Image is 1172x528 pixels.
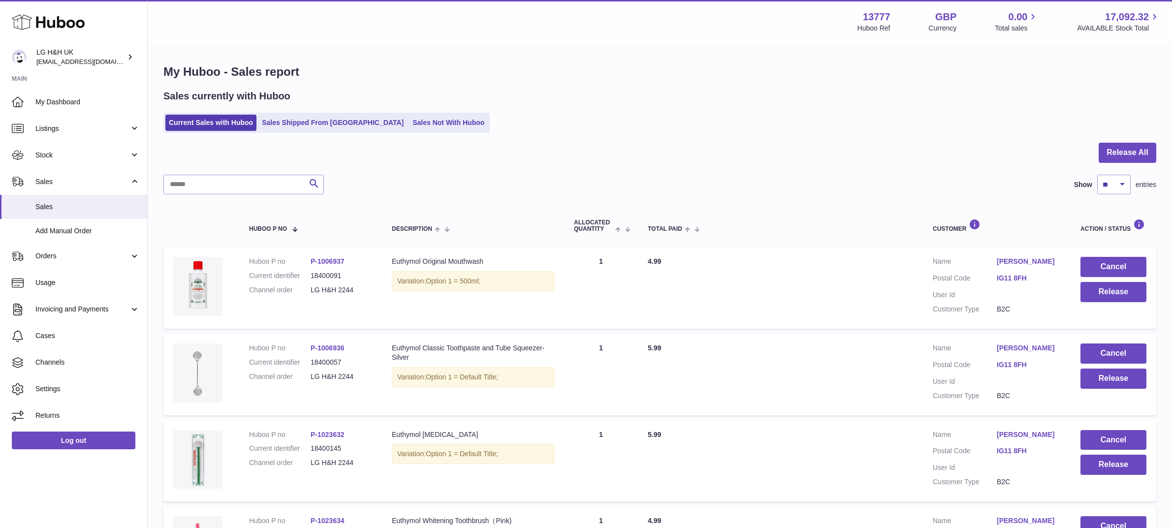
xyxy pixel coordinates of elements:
[997,360,1061,370] a: IG11 8FH
[35,411,140,420] span: Returns
[35,97,140,107] span: My Dashboard
[997,343,1061,353] a: [PERSON_NAME]
[648,431,661,438] span: 5.99
[997,477,1061,487] dd: B2C
[1080,257,1146,277] button: Cancel
[36,58,145,65] span: [EMAIL_ADDRESS][DOMAIN_NAME]
[311,517,345,525] a: P-1023634
[648,517,661,525] span: 4.99
[1074,180,1092,189] label: Show
[863,10,890,24] strong: 13777
[311,444,372,453] dd: 18400145
[997,257,1061,266] a: [PERSON_NAME]
[311,372,372,381] dd: LG H&H 2244
[173,430,222,489] img: Euthymol_Tongue_Cleaner-Image-4.webp
[409,115,488,131] a: Sales Not With Huboo
[997,430,1061,439] a: [PERSON_NAME]
[165,115,256,131] a: Current Sales with Huboo
[35,331,140,341] span: Cases
[1080,430,1146,450] button: Cancel
[935,10,956,24] strong: GBP
[35,226,140,236] span: Add Manual Order
[35,124,129,133] span: Listings
[249,226,287,232] span: Huboo P no
[249,271,311,280] dt: Current identifier
[933,446,997,458] dt: Postal Code
[35,384,140,394] span: Settings
[1080,369,1146,389] button: Release
[392,226,432,232] span: Description
[857,24,890,33] div: Huboo Ref
[426,277,480,285] span: Option 1 = 500ml;
[311,344,345,352] a: P-1006936
[933,290,997,300] dt: User Id
[249,458,311,467] dt: Channel order
[1077,24,1160,33] span: AVAILABLE Stock Total
[35,278,140,287] span: Usage
[392,367,554,387] div: Variation:
[426,450,498,458] span: Option 1 = Default Title;
[258,115,407,131] a: Sales Shipped From [GEOGRAPHIC_DATA]
[311,285,372,295] dd: LG H&H 2244
[929,24,957,33] div: Currency
[933,343,997,355] dt: Name
[36,48,125,66] div: LG H&H UK
[1077,10,1160,33] a: 17,092.32 AVAILABLE Stock Total
[995,24,1039,33] span: Total sales
[311,458,372,467] dd: LG H&H 2244
[997,391,1061,401] dd: B2C
[997,274,1061,283] a: IG11 8FH
[933,274,997,285] dt: Postal Code
[249,285,311,295] dt: Channel order
[249,372,311,381] dt: Channel order
[564,247,638,329] td: 1
[35,177,129,186] span: Sales
[249,430,311,439] dt: Huboo P no
[1105,10,1149,24] span: 17,092.32
[12,432,135,449] a: Log out
[995,10,1039,33] a: 0.00 Total sales
[933,430,997,442] dt: Name
[1009,10,1028,24] span: 0.00
[648,226,682,232] span: Total paid
[392,444,554,464] div: Variation:
[163,64,1156,80] h1: My Huboo - Sales report
[35,251,129,261] span: Orders
[392,516,554,526] div: Euthymol Whitening Toothbrush（Pink)
[1099,143,1156,163] button: Release All
[933,516,997,528] dt: Name
[1080,219,1146,232] div: Action / Status
[163,90,290,103] h2: Sales currently with Huboo
[1080,343,1146,364] button: Cancel
[392,257,554,266] div: Euthymol Original Mouthwash
[997,516,1061,526] a: [PERSON_NAME]
[574,219,613,232] span: ALLOCATED Quantity
[933,257,997,269] dt: Name
[173,343,222,403] img: Euthymol_Classic_Toothpaste_and_Tube_Squeezer-Silver-Image-4.webp
[933,477,997,487] dt: Customer Type
[392,430,554,439] div: Euthymol [MEDICAL_DATA]
[933,377,997,386] dt: User Id
[648,257,661,265] span: 4.99
[311,257,345,265] a: P-1006937
[35,151,129,160] span: Stock
[249,343,311,353] dt: Huboo P no
[648,344,661,352] span: 5.99
[249,516,311,526] dt: Huboo P no
[392,343,554,362] div: Euthymol Classic Toothpaste and Tube Squeezer-Silver
[249,257,311,266] dt: Huboo P no
[564,334,638,415] td: 1
[311,271,372,280] dd: 18400091
[933,391,997,401] dt: Customer Type
[392,271,554,291] div: Variation:
[564,420,638,502] td: 1
[12,50,27,64] img: veechen@lghnh.co.uk
[35,358,140,367] span: Channels
[35,202,140,212] span: Sales
[1136,180,1156,189] span: entries
[997,446,1061,456] a: IG11 8FH
[933,463,997,472] dt: User Id
[426,373,498,381] span: Option 1 = Default Title;
[933,219,1061,232] div: Customer
[311,431,345,438] a: P-1023632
